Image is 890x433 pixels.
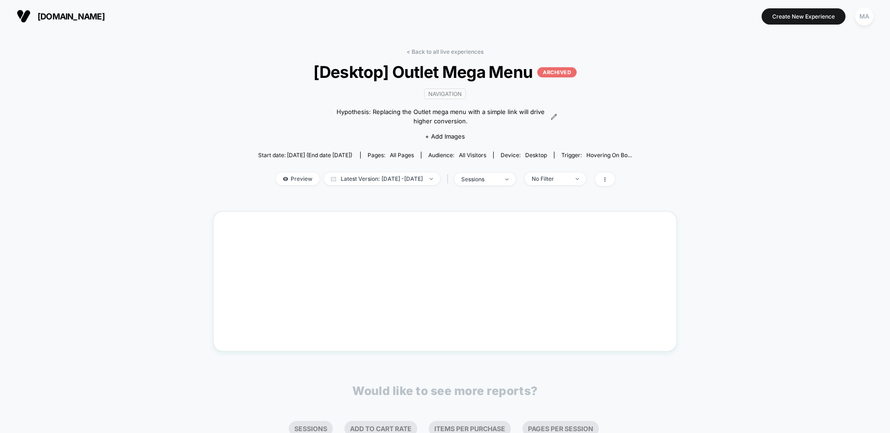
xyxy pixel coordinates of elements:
[537,67,577,77] p: ARCHIVED
[762,8,845,25] button: Create New Experience
[407,48,483,55] a: < Back to all live experiences
[331,177,336,181] img: calendar
[855,7,873,25] div: MA
[425,133,465,140] span: + Add Images
[17,9,31,23] img: Visually logo
[390,152,414,159] span: all pages
[461,176,498,183] div: sessions
[430,178,433,180] img: end
[445,172,454,186] span: |
[258,152,352,159] span: Start date: [DATE] (End date [DATE])
[276,172,319,185] span: Preview
[38,12,105,21] span: [DOMAIN_NAME]
[459,152,486,159] span: All Visitors
[525,152,547,159] span: desktop
[561,152,632,159] div: Trigger:
[505,178,509,180] img: end
[324,172,440,185] span: Latest Version: [DATE] - [DATE]
[428,152,486,159] div: Audience:
[368,152,414,159] div: Pages:
[532,175,569,182] div: No Filter
[586,152,632,159] span: Hovering on bo...
[352,384,538,398] p: Would like to see more reports?
[333,108,548,126] span: Hypothesis: Replacing the Outlet mega menu with a simple link will drive higher conversion.
[14,9,108,24] button: [DOMAIN_NAME]
[493,152,554,159] span: Device:
[424,89,466,99] span: navigation
[576,178,579,180] img: end
[852,7,876,26] button: MA
[277,62,613,82] span: [Desktop] Outlet Mega Menu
